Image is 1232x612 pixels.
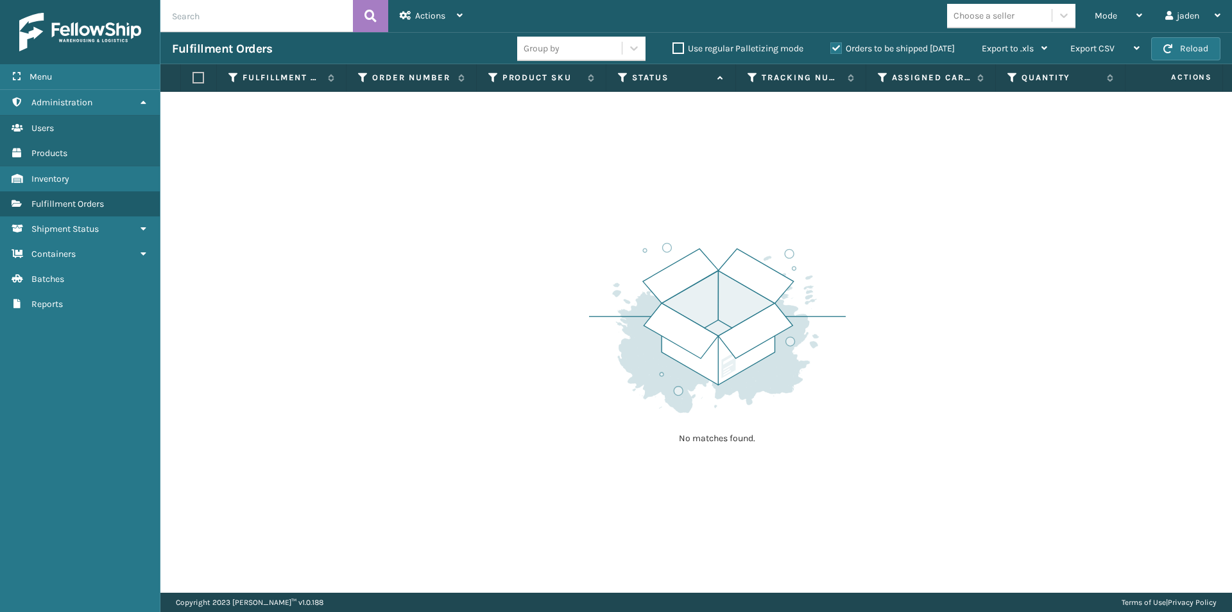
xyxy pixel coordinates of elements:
span: Inventory [31,173,69,184]
span: Reports [31,299,63,310]
label: Order Number [372,72,451,83]
span: Fulfillment Orders [31,198,104,209]
img: logo [19,13,141,51]
span: Administration [31,97,92,108]
span: Containers [31,249,76,259]
span: Actions [1129,67,1220,88]
a: Privacy Policy [1168,598,1217,607]
span: Users [31,123,54,134]
span: Shipment Status [31,223,99,234]
label: Tracking Number [762,72,841,83]
label: Use regular Palletizing mode [672,43,803,54]
div: Group by [524,42,560,55]
label: Quantity [1022,72,1100,83]
p: Copyright 2023 [PERSON_NAME]™ v 1.0.188 [176,593,323,612]
span: Products [31,148,67,159]
label: Assigned Carrier Service [892,72,971,83]
button: Reload [1151,37,1220,60]
h3: Fulfillment Orders [172,41,272,57]
span: Menu [30,71,52,82]
div: Choose a seller [954,9,1014,22]
div: | [1122,593,1217,612]
label: Orders to be shipped [DATE] [830,43,955,54]
span: Batches [31,274,64,284]
label: Fulfillment Order Id [243,72,321,83]
span: Mode [1095,10,1117,21]
span: Actions [415,10,445,21]
span: Export to .xls [982,43,1034,54]
label: Product SKU [502,72,581,83]
a: Terms of Use [1122,598,1166,607]
label: Status [632,72,711,83]
span: Export CSV [1070,43,1115,54]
